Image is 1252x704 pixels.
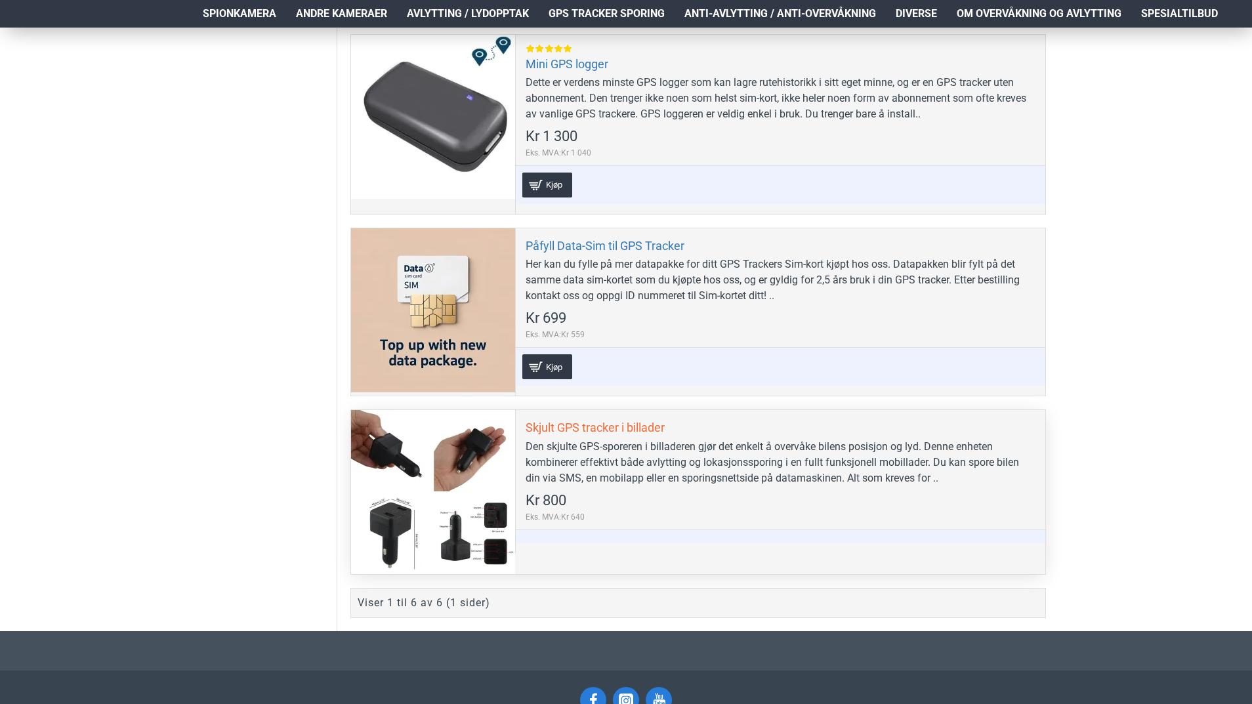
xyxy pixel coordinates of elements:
[351,410,515,574] a: Skjult GPS tracker i billader Skjult GPS tracker i billader
[526,75,1035,122] div: Dette er verdens minste GPS logger som kan lagre rutehistorikk i sitt eget minne, og er en GPS tr...
[203,6,276,22] span: Spionkamera
[543,180,566,189] span: Kjøp
[526,311,566,325] span: Kr 699
[526,493,566,508] span: Kr 800
[351,228,515,392] a: Påfyll Data-Sim til GPS Tracker
[549,6,665,22] span: GPS Tracker Sporing
[526,56,608,72] a: Mini GPS logger
[526,439,1035,486] div: Den skjulte GPS-sporeren i billaderen gjør det enkelt å overvåke bilens posisjon og lyd. Denne en...
[896,6,937,22] span: Diverse
[526,238,684,253] a: Påfyll Data-Sim til GPS Tracker
[296,6,387,22] span: Andre kameraer
[1141,6,1218,22] span: Spesialtilbud
[526,511,585,523] span: Eks. MVA:Kr 640
[526,420,665,435] a: Skjult GPS tracker i billader
[543,363,566,371] span: Kjøp
[526,257,1035,304] div: Her kan du fylle på mer datapakke for ditt GPS Trackers Sim-kort kjøpt hos oss. Datapakken blir f...
[957,6,1121,22] span: Om overvåkning og avlytting
[526,147,591,159] span: Eks. MVA:Kr 1 040
[351,35,515,199] a: Mini GPS logger Mini GPS logger
[407,6,529,22] span: Avlytting / Lydopptak
[526,129,577,144] span: Kr 1 300
[358,595,490,611] div: Viser 1 til 6 av 6 (1 sider)
[526,329,585,341] span: Eks. MVA:Kr 559
[684,6,876,22] span: Anti-avlytting / Anti-overvåkning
